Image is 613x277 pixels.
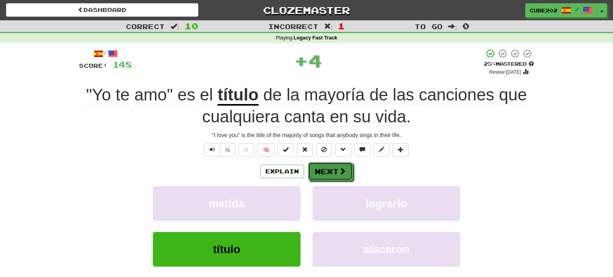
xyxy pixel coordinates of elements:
[185,21,198,31] span: 10
[203,143,235,157] div: Text-to-speech controls
[209,197,245,210] span: metida
[297,143,313,157] button: Reset to 0% Mastered (alt+r)
[354,143,370,157] button: Discuss sentence (alt+u)
[287,85,300,104] span: la
[304,85,365,104] span: mayoría
[530,7,558,14] span: Cube202
[308,51,322,71] span: 4
[260,165,304,178] button: Explain
[134,85,173,104] span: amo"
[238,143,254,157] button: Favorite sentence (alt+f)
[575,6,579,12] span: /
[6,3,198,17] a: Dashboard
[200,85,213,104] span: el
[202,107,279,126] span: cualquiera
[330,107,348,126] span: en
[116,85,130,104] span: te
[374,143,390,157] button: Edit sentence (alt+d)
[202,85,527,126] span: .
[448,23,457,30] span: :
[335,143,351,157] button: Grammar (alt+g)
[153,186,301,221] button: metida
[484,61,534,68] div: Mastered
[366,197,407,210] span: lograrlo
[393,143,409,157] button: Add to collection (alt+a)
[376,107,406,126] span: vida
[178,85,195,104] span: es
[370,85,388,104] span: de
[210,3,403,17] a: Clozemaster
[218,85,259,106] u: título
[312,186,460,221] button: lograrlo
[113,59,132,69] span: 148
[484,61,496,67] span: 25 %
[153,232,301,267] button: título
[312,232,460,267] button: atacaron
[294,49,308,73] span: +
[213,243,240,255] span: título
[499,85,527,104] span: que
[278,143,294,157] button: Set this sentence to 100% Mastered (alt+m)
[363,243,410,255] span: atacaron
[220,143,235,157] button: ½
[79,62,108,69] span: Score:
[79,49,132,59] div: /
[393,85,414,104] span: las
[204,143,220,157] button: Play sentence audio (ctl+space)
[284,107,325,126] span: canta
[170,23,179,30] span: :
[79,131,534,139] div: "I love you" is the title of the majority of songs that anybody sings in their life.
[126,22,165,30] span: Correct
[338,21,345,31] span: 1
[257,143,275,157] button: 🧠
[489,69,521,75] small: Review: [DATE]
[316,143,332,157] button: Ignore sentence (alt+i)
[353,107,371,126] span: su
[86,85,111,104] span: "Yo
[419,85,494,104] span: canciones
[308,162,353,181] button: Next
[263,85,282,104] span: de
[324,23,333,30] span: :
[463,21,469,31] span: 0
[525,3,597,18] a: Cube202 /
[294,35,337,41] strong: Legacy Fast Track
[268,22,318,30] span: Incorrect
[415,22,443,30] span: To go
